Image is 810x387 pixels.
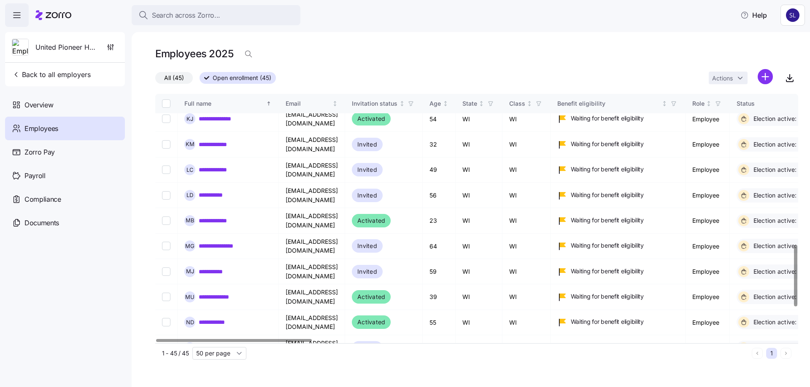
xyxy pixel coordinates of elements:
span: United Pioneer Home [35,42,96,53]
td: 39 [423,284,456,310]
td: 33 [423,335,456,360]
td: WI [456,183,502,208]
span: Compliance [24,194,61,205]
span: L C [186,167,194,173]
td: WI [502,335,551,360]
span: K J [186,116,193,122]
span: Activated [357,216,385,226]
span: Waiting for benefit eligibility [571,267,644,275]
span: Waiting for benefit eligibility [571,241,644,250]
td: WI [502,132,551,157]
th: Full nameSorted ascending [178,94,279,113]
input: Select all records [162,99,170,108]
span: Payroll [24,171,46,181]
td: 54 [423,107,456,132]
button: Previous page [752,348,763,359]
span: M J [186,269,194,274]
span: Waiting for benefit eligibility [571,165,644,173]
span: Zorro Pay [24,147,55,157]
div: Not sorted [399,101,405,107]
span: All (45) [164,72,184,83]
td: [EMAIL_ADDRESS][DOMAIN_NAME] [279,157,345,183]
td: WI [456,284,502,310]
div: State [462,99,477,108]
span: Invited [357,139,377,149]
a: Payroll [5,164,125,187]
td: WI [456,259,502,284]
th: AgeNot sorted [423,94,456,113]
span: 1 - 45 / 45 [162,349,189,358]
td: 59 [423,259,456,284]
a: Documents [5,211,125,235]
td: WI [456,335,502,360]
td: WI [502,284,551,310]
th: EmailNot sorted [279,94,345,113]
td: WI [456,107,502,132]
input: Select record 25 [162,140,170,149]
td: Employee [686,183,730,208]
span: Employees [24,123,58,134]
div: Full name [184,99,265,108]
td: 64 [423,234,456,259]
td: WI [502,259,551,284]
div: Email [286,99,331,108]
div: Not sorted [706,101,712,107]
span: Search across Zorro... [152,10,220,21]
button: Actions [709,72,748,84]
span: Open enrollment (45) [213,72,271,83]
td: Employee [686,132,730,157]
h1: Employees 2025 [155,47,233,60]
td: 56 [423,183,456,208]
td: WI [502,310,551,335]
td: 49 [423,157,456,183]
input: Select record 24 [162,115,170,123]
button: Back to all employers [8,66,94,83]
span: M B [186,218,194,223]
span: Waiting for benefit eligibility [571,140,644,148]
td: WI [456,132,502,157]
div: Class [509,99,525,108]
td: Employee [686,310,730,335]
button: Next page [780,348,791,359]
td: Employee [686,284,730,310]
td: 23 [423,208,456,233]
img: Employer logo [12,39,28,56]
input: Select record 28 [162,216,170,225]
td: [EMAIL_ADDRESS][DOMAIN_NAME] [279,183,345,208]
input: Select record 31 [162,293,170,301]
span: Waiting for benefit eligibility [571,292,644,301]
td: WI [456,208,502,233]
div: Sorted ascending [266,101,272,107]
span: M G [185,243,194,249]
span: Help [740,10,767,20]
td: Employee [686,234,730,259]
a: Overview [5,93,125,117]
td: 55 [423,310,456,335]
div: Age [429,99,441,108]
td: [EMAIL_ADDRESS][DOMAIN_NAME] [279,284,345,310]
td: [EMAIL_ADDRESS][DOMAIN_NAME] [279,107,345,132]
span: Invited [357,267,377,277]
input: Select record 29 [162,242,170,250]
span: Waiting for benefit eligibility [571,318,644,326]
svg: add icon [758,69,773,84]
input: Select record 26 [162,165,170,174]
th: ClassNot sorted [502,94,551,113]
span: Activated [357,292,385,302]
span: L D [186,192,193,198]
td: 32 [423,132,456,157]
div: Benefit eligibility [557,99,660,108]
th: RoleNot sorted [686,94,730,113]
span: K M [186,141,194,147]
td: WI [502,183,551,208]
input: Select record 30 [162,267,170,276]
th: Benefit eligibilityNot sorted [551,94,686,113]
button: 1 [766,348,777,359]
td: WI [456,157,502,183]
td: WI [456,310,502,335]
span: Invited [357,241,377,251]
span: Waiting for benefit eligibility [571,216,644,224]
span: Actions [712,75,733,81]
td: WI [502,234,551,259]
td: [EMAIL_ADDRESS][DOMAIN_NAME] [279,234,345,259]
